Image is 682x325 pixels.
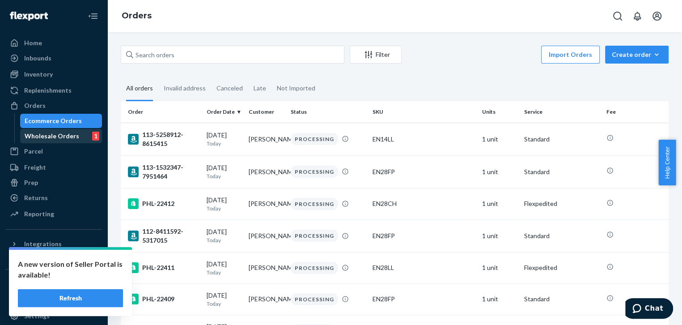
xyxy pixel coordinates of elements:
div: 113-1532347-7951464 [128,163,199,181]
div: Invalid address [164,77,206,100]
ol: breadcrumbs [114,3,159,29]
p: Today [207,172,241,180]
td: [PERSON_NAME] [245,188,287,219]
div: Inbounds [24,54,51,63]
div: Prep [24,178,38,187]
div: [DATE] [207,291,241,308]
div: Reporting [24,210,54,218]
div: PHL-22411 [128,262,199,273]
a: Inventory [5,67,102,81]
div: 112-8411592-5317015 [128,227,199,245]
div: Inventory [24,70,53,79]
div: PROCESSING [291,166,338,178]
div: PROCESSING [291,230,338,242]
button: Import Orders [541,46,600,64]
p: Today [207,140,241,147]
td: [PERSON_NAME] [245,283,287,315]
td: 1 unit [479,188,521,219]
a: Freight [5,160,102,175]
div: [DATE] [207,227,241,244]
div: EN28FP [373,167,475,176]
td: 1 unit [479,219,521,252]
td: [PERSON_NAME] [245,123,287,155]
div: Settings [24,312,50,321]
th: SKU [369,101,479,123]
div: Wholesale Orders [25,132,79,141]
th: Status [287,101,369,123]
div: [DATE] [207,131,241,147]
a: Add Integration [5,255,102,265]
div: PROCESSING [291,293,338,305]
a: Orders [122,11,152,21]
p: Flexpedited [524,263,599,272]
a: Replenishments [5,83,102,98]
div: EN28CH [373,199,475,208]
a: Home [5,36,102,50]
button: Integrations [5,237,102,251]
button: Create order [605,46,669,64]
a: Wholesale Orders1 [20,129,102,143]
td: [PERSON_NAME] [245,252,287,283]
button: Close Navigation [84,7,102,25]
div: Create order [612,50,662,59]
p: Standard [524,135,599,144]
button: Open Search Box [609,7,627,25]
th: Order Date [203,101,245,123]
a: Orders [5,98,102,113]
a: Parcel [5,144,102,158]
td: 1 unit [479,123,521,155]
p: A new version of Seller Portal is available! [18,259,123,280]
div: All orders [126,77,153,101]
p: Standard [524,295,599,304]
div: Not Imported [277,77,315,100]
img: Flexport logo [10,12,48,21]
p: Today [207,236,241,244]
div: [DATE] [207,260,241,276]
button: Fast Tags [5,277,102,291]
div: Home [24,38,42,47]
div: [DATE] [207,196,241,212]
button: Filter [350,46,402,64]
div: EN28LL [373,263,475,272]
p: Standard [524,167,599,176]
div: 1 [92,132,99,141]
div: Canceled [216,77,243,100]
th: Fee [603,101,669,123]
div: EN28FP [373,295,475,304]
div: EN28FP [373,231,475,240]
td: [PERSON_NAME] [245,219,287,252]
td: 1 unit [479,283,521,315]
p: Today [207,205,241,212]
div: [DATE] [207,163,241,180]
div: Ecommerce Orders [25,116,82,125]
input: Search orders [121,46,344,64]
div: PROCESSING [291,198,338,210]
div: Orders [24,101,46,110]
iframe: Opens a widget where you can chat to one of our agents [625,298,673,321]
th: Service [521,101,603,123]
div: PHL-22409 [128,294,199,304]
p: Flexpedited [524,199,599,208]
div: Parcel [24,147,43,156]
div: EN14LL [373,135,475,144]
p: Today [207,300,241,308]
div: Returns [24,193,48,202]
td: [PERSON_NAME] [245,155,287,188]
th: Order [121,101,203,123]
a: Add Fast Tag [5,295,102,305]
p: Standard [524,231,599,240]
div: Late [254,77,266,100]
button: Open notifications [628,7,646,25]
p: Today [207,269,241,276]
button: Refresh [18,289,123,307]
div: Integrations [24,239,62,248]
div: PROCESSING [291,133,338,145]
th: Units [479,101,521,123]
button: Help Center [658,140,676,185]
div: PROCESSING [291,262,338,274]
div: Customer [249,108,284,115]
div: Filter [350,50,401,59]
td: 1 unit [479,155,521,188]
